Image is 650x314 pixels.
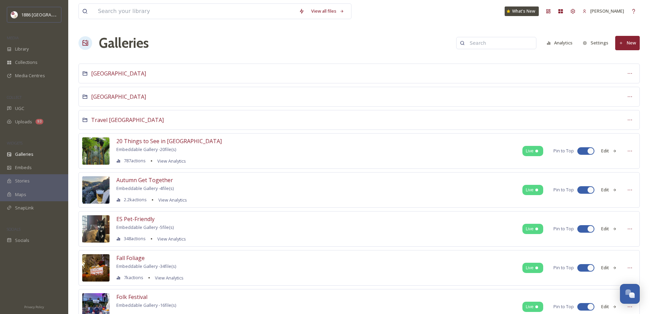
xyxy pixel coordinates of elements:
[116,302,176,308] span: Embeddable Gallery - 16 file(s)
[15,151,33,158] span: Galleries
[579,4,627,18] a: [PERSON_NAME]
[116,146,176,152] span: Embeddable Gallery - 20 file(s)
[21,11,75,18] span: 1886 [GEOGRAPHIC_DATA]
[155,196,187,204] a: View Analytics
[99,33,149,53] a: Galleries
[553,303,574,310] span: Pin to Top
[579,36,612,50] button: Settings
[553,148,574,154] span: Pin to Top
[35,119,43,124] div: 93
[526,264,534,271] span: Live
[598,144,620,158] button: Edit
[116,185,174,191] span: Embeddable Gallery - 4 file(s)
[82,176,110,204] img: f44d006b-882d-4099-b1ef-962be133f095.jpg
[15,119,32,125] span: Uploads
[15,191,26,198] span: Maps
[82,137,110,165] img: 78e44997-0e03-4140-ba2d-f40e4ccc56ee.jpg
[553,187,574,193] span: Pin to Top
[124,196,147,203] span: 2.2k actions
[7,35,19,40] span: MEDIA
[91,93,146,100] span: [GEOGRAPHIC_DATA]
[91,116,164,124] span: Travel [GEOGRAPHIC_DATA]
[157,158,186,164] span: View Analytics
[15,164,32,171] span: Embeds
[526,226,534,232] span: Live
[155,275,184,281] span: View Analytics
[15,46,29,52] span: Library
[116,293,147,301] span: Folk Festival
[598,300,620,313] button: Edit
[526,303,534,310] span: Live
[526,148,534,154] span: Live
[543,36,580,50] a: Analytics
[157,236,186,242] span: View Analytics
[151,274,184,282] a: View Analytics
[116,176,173,184] span: Autumn Get Together
[553,226,574,232] span: Pin to Top
[116,224,174,230] span: Embeddable Gallery - 5 file(s)
[15,237,29,244] span: Socials
[308,4,348,18] a: View all files
[598,222,620,235] button: Edit
[466,36,533,50] input: Search
[553,264,574,271] span: Pin to Top
[116,263,176,269] span: Embeddable Gallery - 34 file(s)
[590,8,624,14] span: [PERSON_NAME]
[116,215,155,223] span: ES Pet-Friendly
[158,197,187,203] span: View Analytics
[124,274,143,281] span: 7k actions
[598,183,620,196] button: Edit
[95,4,295,19] input: Search your library
[15,72,45,79] span: Media Centres
[7,95,21,100] span: COLLECT
[154,235,186,243] a: View Analytics
[24,305,44,309] span: Privacy Policy
[15,59,38,66] span: Collections
[15,205,34,211] span: SnapLink
[598,261,620,274] button: Edit
[543,36,576,50] button: Analytics
[579,36,615,50] a: Settings
[154,157,186,165] a: View Analytics
[124,158,146,164] span: 787 actions
[505,6,539,16] a: What's New
[24,302,44,311] a: Privacy Policy
[526,187,534,193] span: Live
[15,105,24,112] span: UGC
[7,227,20,232] span: SOCIALS
[91,70,146,77] span: [GEOGRAPHIC_DATA]
[82,254,110,282] img: d359fb07-3645-4f87-9688-2e3476cd01ff.jpg
[116,137,222,145] span: 20 Things to See in [GEOGRAPHIC_DATA]
[116,254,145,262] span: Fall Foliage
[620,284,640,304] button: Open Chat
[15,178,30,184] span: Stories
[124,235,146,242] span: 348 actions
[82,215,110,243] img: 3919fff3-6dee-4ae1-a739-adcada1385de.jpg
[7,140,23,146] span: WIDGETS
[615,36,640,50] button: New
[11,11,18,18] img: logos.png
